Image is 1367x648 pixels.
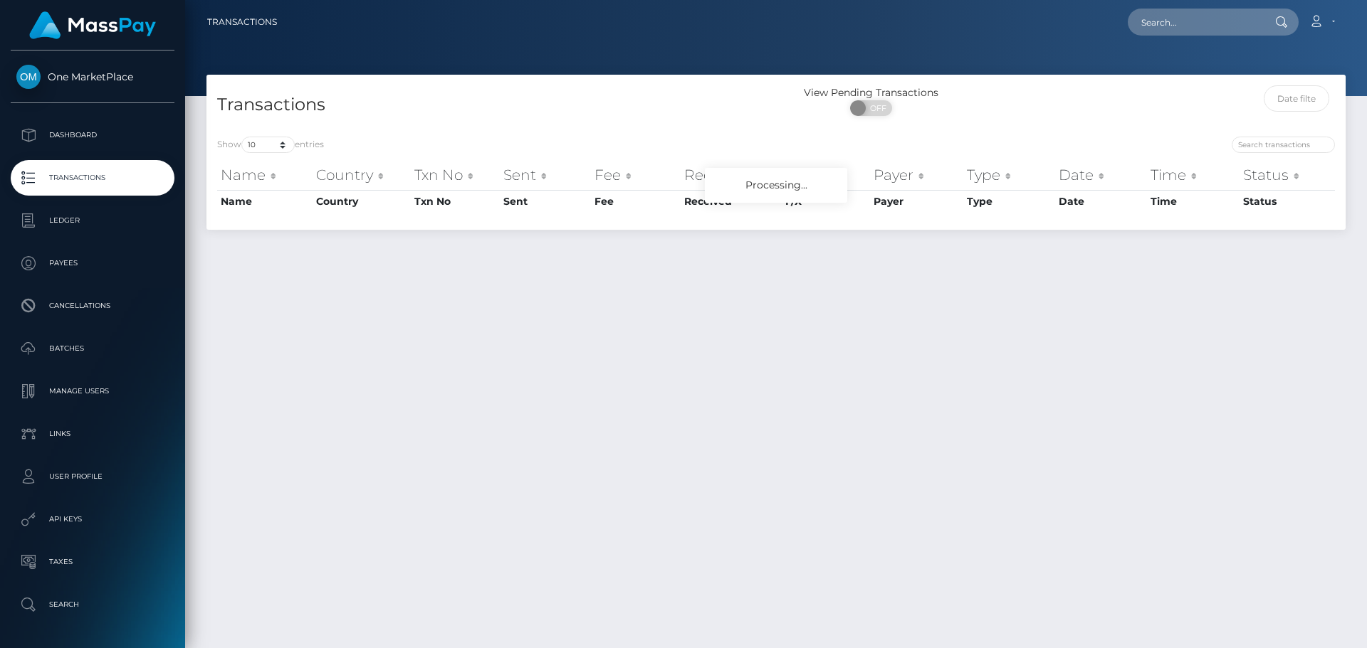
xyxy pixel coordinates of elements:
[411,190,500,213] th: Txn No
[782,161,870,189] th: F/X
[11,416,174,452] a: Links
[217,137,324,153] label: Show entries
[591,161,681,189] th: Fee
[16,338,169,359] p: Batches
[11,373,174,409] a: Manage Users
[858,100,894,116] span: OFF
[11,203,174,238] a: Ledger
[11,160,174,196] a: Transactions
[16,167,169,188] p: Transactions
[217,161,313,189] th: Name
[681,190,782,213] th: Received
[776,85,966,100] div: View Pending Transactions
[705,168,847,203] div: Processing...
[16,124,169,146] p: Dashboard
[1240,190,1335,213] th: Status
[681,161,782,189] th: Received
[16,594,169,615] p: Search
[11,245,174,281] a: Payees
[1055,161,1147,189] th: Date
[29,11,156,39] img: MassPay Logo
[241,137,295,153] select: Showentries
[16,210,169,231] p: Ledger
[16,381,169,402] p: Manage Users
[500,190,591,213] th: Sent
[1240,161,1335,189] th: Status
[16,423,169,445] p: Links
[16,551,169,573] p: Taxes
[217,190,313,213] th: Name
[16,253,169,274] p: Payees
[870,161,963,189] th: Payer
[500,161,591,189] th: Sent
[16,65,41,89] img: One MarketPlace
[591,190,681,213] th: Fee
[1232,137,1335,153] input: Search transactions
[1264,85,1330,112] input: Date filter
[16,466,169,487] p: User Profile
[207,7,277,37] a: Transactions
[11,70,174,83] span: One MarketPlace
[11,501,174,537] a: API Keys
[1128,9,1262,36] input: Search...
[11,587,174,622] a: Search
[16,295,169,317] p: Cancellations
[11,459,174,494] a: User Profile
[16,509,169,530] p: API Keys
[11,544,174,580] a: Taxes
[963,190,1055,213] th: Type
[963,161,1055,189] th: Type
[313,190,412,213] th: Country
[1055,190,1147,213] th: Date
[11,117,174,153] a: Dashboard
[411,161,500,189] th: Txn No
[1147,161,1240,189] th: Time
[313,161,412,189] th: Country
[870,190,963,213] th: Payer
[217,92,765,117] h4: Transactions
[11,288,174,324] a: Cancellations
[1147,190,1240,213] th: Time
[11,331,174,366] a: Batches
